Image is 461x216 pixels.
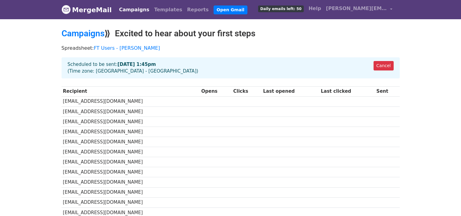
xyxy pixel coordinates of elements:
td: [EMAIL_ADDRESS][DOMAIN_NAME] [62,197,200,207]
td: [EMAIL_ADDRESS][DOMAIN_NAME] [62,157,200,167]
td: [EMAIL_ADDRESS][DOMAIN_NAME] [62,96,200,106]
a: Cancel [374,61,393,70]
a: Daily emails left: 50 [256,2,306,15]
td: [EMAIL_ADDRESS][DOMAIN_NAME] [62,147,200,157]
a: [PERSON_NAME][EMAIL_ADDRESS] [324,2,395,17]
img: MergeMail logo [62,5,71,14]
strong: [DATE] 1:45pm [118,62,156,67]
a: Reports [185,4,211,16]
div: Scheduled to be sent: (Time zone: [GEOGRAPHIC_DATA] - [GEOGRAPHIC_DATA]) [62,57,400,78]
td: [EMAIL_ADDRESS][DOMAIN_NAME] [62,117,200,127]
a: Campaigns [62,28,105,38]
td: [EMAIL_ADDRESS][DOMAIN_NAME] [62,106,200,117]
th: Opens [200,86,232,96]
a: FT Users - [PERSON_NAME] [94,45,160,51]
th: Last opened [262,86,319,96]
th: Clicks [232,86,262,96]
span: Daily emails left: 50 [258,5,303,12]
td: [EMAIL_ADDRESS][DOMAIN_NAME] [62,137,200,147]
td: [EMAIL_ADDRESS][DOMAIN_NAME] [62,167,200,177]
td: [EMAIL_ADDRESS][DOMAIN_NAME] [62,187,200,197]
a: Help [306,2,324,15]
p: Spreadsheet: [62,45,400,51]
td: [EMAIL_ADDRESS][DOMAIN_NAME] [62,127,200,137]
h2: ⟫ Excited to hear about your first steps [62,28,400,39]
td: [EMAIL_ADDRESS][DOMAIN_NAME] [62,177,200,187]
a: Open Gmail [214,5,247,14]
th: Sent [375,86,400,96]
a: Campaigns [117,4,152,16]
th: Recipient [62,86,200,96]
a: MergeMail [62,3,112,16]
a: Templates [152,4,185,16]
th: Last clicked [319,86,375,96]
span: [PERSON_NAME][EMAIL_ADDRESS] [326,5,387,12]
